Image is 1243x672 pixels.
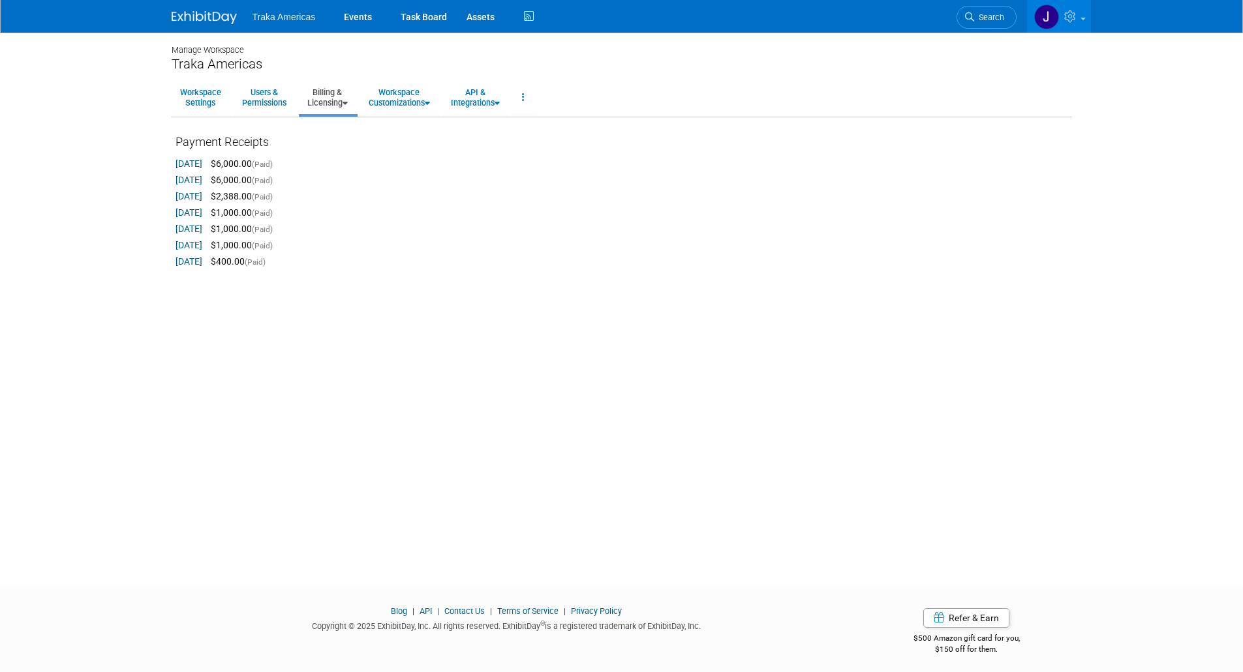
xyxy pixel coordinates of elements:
div: $150 off for them. [861,644,1072,655]
span: (Paid) [252,192,273,201]
span: $400.00 [204,256,245,267]
a: [DATE] [176,158,202,169]
div: Payment Receipts [176,134,1068,157]
a: Users &Permissions [234,81,295,113]
a: API [420,606,432,616]
span: (Paid) [252,160,273,169]
span: (Paid) [245,257,266,267]
a: Terms of Service [497,606,559,616]
span: | [487,606,495,616]
span: (Paid) [252,241,273,250]
a: [DATE] [176,175,202,185]
span: (Paid) [252,176,273,185]
a: Search [957,6,1017,29]
span: $1,000.00 [204,240,252,250]
a: [DATE] [176,256,202,267]
a: Blog [391,606,407,616]
sup: ® [540,620,545,627]
a: Refer & Earn [923,608,1009,628]
span: $1,000.00 [204,207,252,218]
a: Billing &Licensing [299,81,356,113]
span: Traka Americas [253,12,316,22]
span: $2,388.00 [204,191,252,201]
a: Contact Us [444,606,485,616]
a: [DATE] [176,240,202,250]
span: $6,000.00 [204,175,252,185]
a: WorkspaceSettings [172,81,230,113]
a: [DATE] [176,224,202,234]
a: WorkspaceCustomizations [360,81,438,113]
span: | [434,606,442,616]
span: | [560,606,569,616]
div: $500 Amazon gift card for you, [861,624,1072,654]
img: ExhibitDay [172,11,237,24]
div: Copyright © 2025 ExhibitDay, Inc. All rights reserved. ExhibitDay is a registered trademark of Ex... [172,617,842,632]
a: API &Integrations [442,81,508,113]
div: Manage Workspace [172,33,1072,56]
span: (Paid) [252,225,273,234]
a: Privacy Policy [571,606,622,616]
span: $6,000.00 [204,158,252,169]
span: Search [974,12,1004,22]
div: Traka Americas [172,56,1072,72]
img: Jamie Saenz [1034,5,1059,29]
span: | [409,606,418,616]
span: (Paid) [252,209,273,218]
a: [DATE] [176,191,202,201]
a: [DATE] [176,207,202,218]
span: $1,000.00 [204,224,252,234]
